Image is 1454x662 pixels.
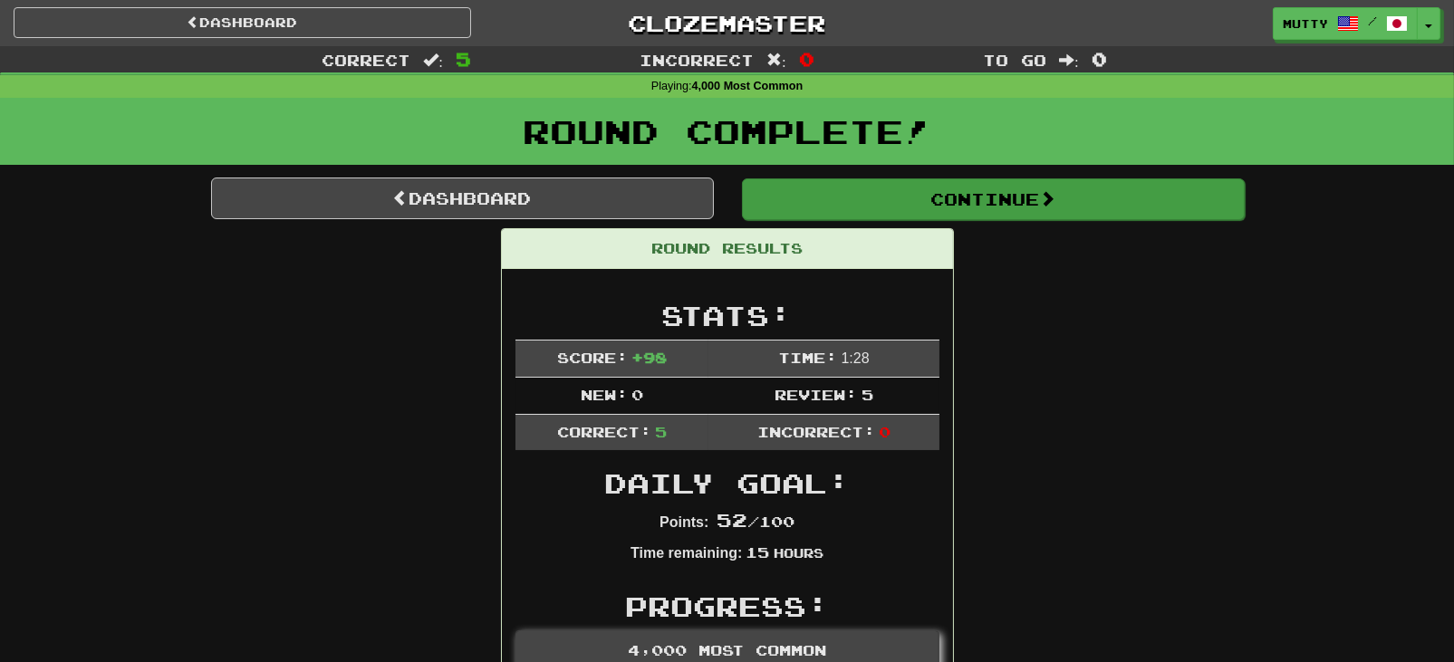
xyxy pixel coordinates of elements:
[1059,53,1079,68] span: :
[1283,15,1328,32] span: mutty
[631,386,643,403] span: 0
[775,386,857,403] span: Review:
[211,177,714,219] a: Dashboard
[778,349,837,366] span: Time:
[746,543,769,561] span: 15
[799,48,814,70] span: 0
[879,423,891,440] span: 0
[655,423,667,440] span: 5
[631,349,667,366] span: + 98
[322,51,410,69] span: Correct
[842,350,870,366] span: 1 : 28
[515,591,939,621] h2: Progress:
[456,48,471,70] span: 5
[515,468,939,498] h2: Daily Goal:
[766,53,786,68] span: :
[774,545,823,561] small: Hours
[862,386,873,403] span: 5
[6,113,1448,149] h1: Round Complete!
[14,7,471,38] a: Dashboard
[1273,7,1418,40] a: mutty /
[692,80,803,92] strong: 4,000 Most Common
[423,53,443,68] span: :
[498,7,956,39] a: Clozemaster
[581,386,628,403] span: New:
[717,509,747,531] span: 52
[502,229,953,269] div: Round Results
[983,51,1046,69] span: To go
[742,178,1245,220] button: Continue
[660,514,708,530] strong: Points:
[515,301,939,331] h2: Stats:
[1092,48,1107,70] span: 0
[557,349,628,366] span: Score:
[631,545,742,561] strong: Time remaining:
[717,513,794,530] span: / 100
[1368,14,1377,27] span: /
[757,423,875,440] span: Incorrect:
[557,423,651,440] span: Correct:
[640,51,754,69] span: Incorrect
